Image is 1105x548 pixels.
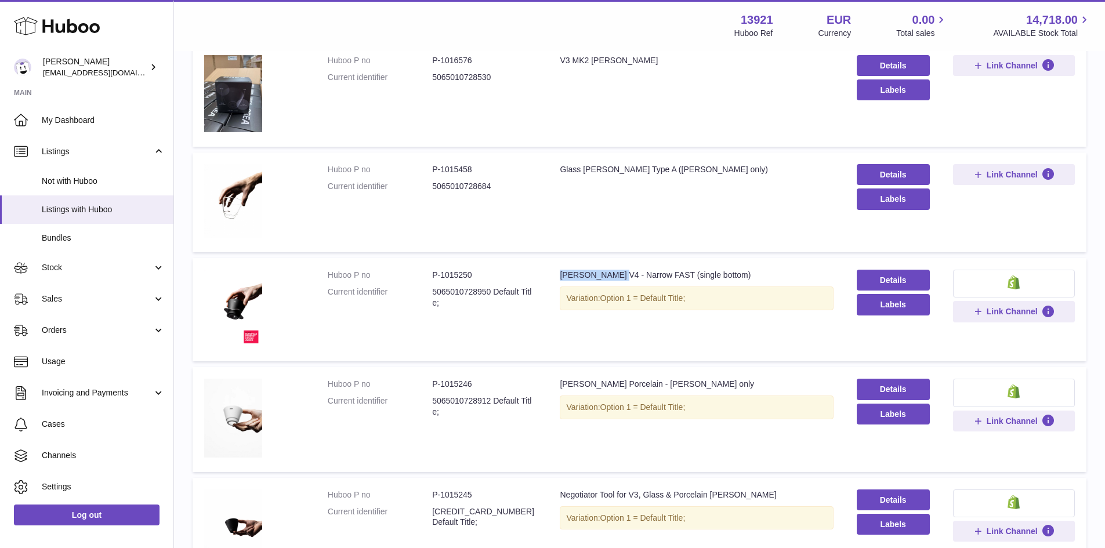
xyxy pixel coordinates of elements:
[560,286,833,310] div: Variation:
[328,395,432,418] dt: Current identifier
[857,55,930,76] a: Details
[827,12,851,28] strong: EUR
[42,233,165,244] span: Bundles
[328,286,432,309] dt: Current identifier
[432,164,537,175] dd: P-1015458
[857,379,930,400] a: Details
[432,55,537,66] dd: P-1016576
[43,56,147,78] div: [PERSON_NAME]
[857,404,930,424] button: Labels
[818,28,852,39] div: Currency
[600,513,686,522] span: Option 1 = Default Title;
[953,521,1075,542] button: Link Channel
[42,262,153,273] span: Stock
[42,481,165,492] span: Settings
[204,55,262,133] img: V3 MK2 Brewer
[857,489,930,510] a: Details
[912,12,935,28] span: 0.00
[42,146,153,157] span: Listings
[42,387,153,398] span: Invoicing and Payments
[560,489,833,500] div: Negotiator Tool for V3, Glass & Porcelain [PERSON_NAME]
[560,395,833,419] div: Variation:
[432,270,537,281] dd: P-1015250
[734,28,773,39] div: Huboo Ref
[560,506,833,530] div: Variation:
[328,379,432,390] dt: Huboo P no
[857,514,930,535] button: Labels
[42,325,153,336] span: Orders
[204,270,262,347] img: OREA Brewer V4 - Narrow FAST (single bottom)
[896,12,948,39] a: 0.00 Total sales
[560,55,833,66] div: V3 MK2 [PERSON_NAME]
[328,270,432,281] dt: Huboo P no
[1008,495,1020,509] img: shopify-small.png
[328,164,432,175] dt: Huboo P no
[857,270,930,291] a: Details
[560,164,833,175] div: Glass [PERSON_NAME] Type A ([PERSON_NAME] only)
[600,402,686,412] span: Option 1 = Default Title;
[42,176,165,187] span: Not with Huboo
[432,379,537,390] dd: P-1015246
[560,270,833,281] div: [PERSON_NAME] V4 - Narrow FAST (single bottom)
[741,12,773,28] strong: 13921
[953,301,1075,322] button: Link Channel
[42,115,165,126] span: My Dashboard
[987,60,1038,71] span: Link Channel
[993,28,1091,39] span: AVAILABLE Stock Total
[14,505,160,525] a: Log out
[953,411,1075,431] button: Link Channel
[43,68,171,77] span: [EMAIL_ADDRESS][DOMAIN_NAME]
[204,379,262,457] img: OREA Brewer Porcelain - brewer only
[42,293,153,304] span: Sales
[328,489,432,500] dt: Huboo P no
[42,419,165,430] span: Cases
[14,59,31,76] img: internalAdmin-13921@internal.huboo.com
[1008,384,1020,398] img: shopify-small.png
[600,293,686,303] span: Option 1 = Default Title;
[987,526,1038,536] span: Link Channel
[896,28,948,39] span: Total sales
[328,72,432,83] dt: Current identifier
[42,356,165,367] span: Usage
[987,169,1038,180] span: Link Channel
[328,181,432,192] dt: Current identifier
[857,188,930,209] button: Labels
[432,489,537,500] dd: P-1015245
[993,12,1091,39] a: 14,718.00 AVAILABLE Stock Total
[432,286,537,309] dd: 5065010728950 Default Title;
[987,306,1038,317] span: Link Channel
[953,164,1075,185] button: Link Channel
[42,450,165,461] span: Channels
[1026,12,1078,28] span: 14,718.00
[432,506,537,528] dd: [CREDIT_CARD_NUMBER] Default Title;
[560,379,833,390] div: [PERSON_NAME] Porcelain - [PERSON_NAME] only
[857,79,930,100] button: Labels
[857,164,930,185] a: Details
[204,164,262,238] img: Glass Brewer Type A (brewer only)
[1008,275,1020,289] img: shopify-small.png
[328,506,432,528] dt: Current identifier
[953,55,1075,76] button: Link Channel
[432,395,537,418] dd: 5065010728912 Default Title;
[328,55,432,66] dt: Huboo P no
[857,294,930,315] button: Labels
[432,72,537,83] dd: 5065010728530
[987,416,1038,426] span: Link Channel
[42,204,165,215] span: Listings with Huboo
[432,181,537,192] dd: 5065010728684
